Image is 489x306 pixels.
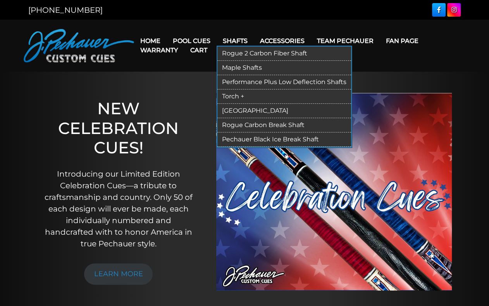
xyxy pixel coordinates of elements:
a: Maple Shafts [217,61,351,75]
a: Home [134,31,167,51]
a: [GEOGRAPHIC_DATA] [217,104,351,118]
a: Pool Cues [167,31,217,51]
a: Accessories [254,31,311,51]
a: Shafts [217,31,254,51]
img: Pechauer Custom Cues [24,29,134,62]
a: Cart [184,40,214,60]
a: Rogue 2 Carbon Fiber Shaft [217,46,351,61]
h1: NEW CELEBRATION CUES! [41,99,196,157]
a: [PHONE_NUMBER] [28,5,103,15]
a: Torch + [217,89,351,104]
a: Fan Page [380,31,425,51]
a: Warranty [134,40,184,60]
a: LEARN MORE [84,263,153,285]
p: Introducing our Limited Edition Celebration Cues—a tribute to craftsmanship and country. Only 50 ... [41,168,196,249]
a: Rogue Carbon Break Shaft [217,118,351,132]
a: Pechauer Black Ice Break Shaft [217,132,351,147]
a: Performance Plus Low Deflection Shafts [217,75,351,89]
a: Team Pechauer [311,31,380,51]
